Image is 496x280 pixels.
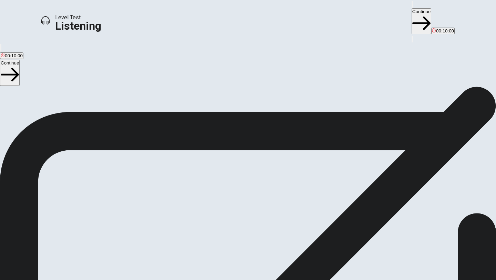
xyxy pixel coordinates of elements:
h1: Listening [55,22,101,30]
span: 00:10:00 [5,53,23,58]
span: 00:10:00 [436,28,454,33]
span: Level Test [55,13,101,22]
button: 00:10:00 [431,28,455,34]
button: Continue [412,8,431,34]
